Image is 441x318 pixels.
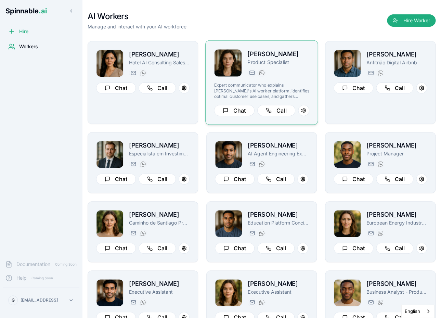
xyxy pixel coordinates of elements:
img: Daisy BorgesSmith [215,279,242,306]
button: Call [376,174,413,185]
button: WhatsApp [139,298,147,306]
button: Call [139,174,176,185]
button: WhatsApp [376,229,384,237]
p: Especialista em Investimentos e Gestão Patrimonial [129,150,190,157]
button: Send email to tariq.muller@getspinnable.ai [129,298,137,306]
img: Brian Robinson [334,141,361,168]
button: Send email to brian.robinson@getspinnable.ai [366,160,375,168]
h2: [PERSON_NAME] [129,210,190,219]
img: Jonas Berg [334,279,361,306]
button: Call [139,243,176,254]
p: Anfitrião Digital Airbnb [366,59,427,66]
img: WhatsApp [378,300,383,305]
a: English [401,305,434,318]
button: WhatsApp [376,298,384,306]
p: Education Platform Concierge [248,219,308,226]
img: WhatsApp [259,70,264,75]
button: WhatsApp [139,69,147,77]
button: Chat [334,174,373,185]
span: Workers [19,43,38,50]
button: Call [376,82,413,93]
p: AI Agent Engineering Expert [248,150,308,157]
img: WhatsApp [378,70,383,76]
h2: [PERSON_NAME] [129,141,190,150]
img: WhatsApp [378,161,383,167]
a: Hire Worker [387,18,436,25]
button: WhatsApp [257,68,265,77]
span: Coming Soon [29,275,55,281]
p: Executive Assistant [129,289,190,295]
img: WhatsApp [259,161,264,167]
p: Caminho de Santiago Preparation Assistant [129,219,190,226]
button: WhatsApp [257,298,265,306]
span: .ai [39,7,47,15]
h1: AI Workers [88,11,186,22]
button: WhatsApp [257,160,265,168]
img: Paul Santos [96,141,123,168]
button: Hire Worker [387,14,436,27]
p: Product Specialist [247,59,309,66]
button: WhatsApp [376,69,384,77]
p: Hotel AI Consulting Sales Representative [129,59,190,66]
h2: [PERSON_NAME] [366,210,427,219]
button: Send email to manuel.mehta@getspinnable.ai [248,160,256,168]
button: Send email to paul.santos@getspinnable.ai [129,160,137,168]
span: Documentation [16,261,50,268]
button: Chat [215,174,255,185]
img: WhatsApp [259,300,264,305]
p: [EMAIL_ADDRESS] [21,297,58,303]
button: Chat [215,243,255,254]
h2: [PERSON_NAME] [366,279,427,289]
p: Manage and interact with your AI workforce [88,23,186,30]
span: G [12,297,15,303]
img: Tariq Muller [96,279,123,306]
p: Expert communicator who explains [PERSON_NAME]'s AI worker platform, identifies optimal customer ... [214,82,309,99]
h2: [PERSON_NAME] [248,279,308,289]
img: Manuel Mehta [215,141,242,168]
p: European Energy Industry Analyst [366,219,427,226]
img: Amelia Green [214,49,242,77]
button: Call [257,243,295,254]
img: WhatsApp [140,300,146,305]
button: Chat [214,105,254,116]
p: Project Manager [366,150,427,157]
h2: [PERSON_NAME] [129,50,190,59]
span: Help [16,275,27,281]
button: Send email to daisy.borgessmith@getspinnable.ai [248,298,256,306]
img: WhatsApp [140,230,146,236]
button: G[EMAIL_ADDRESS] [5,293,77,307]
img: WhatsApp [378,230,383,236]
h2: [PERSON_NAME] [366,141,427,150]
img: João Vai [334,50,361,77]
button: WhatsApp [139,160,147,168]
h2: [PERSON_NAME] [248,141,308,150]
h2: [PERSON_NAME] [366,50,427,59]
button: Chat [334,82,373,93]
img: Michael Taufa [215,210,242,237]
button: WhatsApp [376,160,384,168]
button: Send email to amelia.green@getspinnable.ai [247,68,256,77]
button: Chat [334,243,373,254]
button: Call [376,243,413,254]
h2: [PERSON_NAME] [247,49,309,59]
h2: [PERSON_NAME] [129,279,190,289]
span: Hire [19,28,28,35]
h2: [PERSON_NAME] [248,210,308,219]
img: Daniela Anderson [334,210,361,237]
button: WhatsApp [139,229,147,237]
span: Coming Soon [53,261,79,268]
aside: Language selected: English [401,305,434,318]
img: Gloria Simon [96,210,123,237]
img: Rita Mansoor [96,50,123,77]
p: Executive Assistant [248,289,308,295]
button: Chat [96,82,136,93]
button: Send email to michael.taufa@getspinnable.ai [248,229,256,237]
button: Send email to gloria.simon@getspinnable.ai [129,229,137,237]
button: Send email to joao.vai@getspinnable.ai [366,69,375,77]
img: WhatsApp [140,161,146,167]
button: Send email to daniela.anderson@getspinnable.ai [366,229,375,237]
button: Send email to jonas.berg@getspinnable.ai [366,298,375,306]
button: Call [257,174,295,185]
p: Business Analyst - Product Metrics [366,289,427,295]
button: Chat [96,174,136,185]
